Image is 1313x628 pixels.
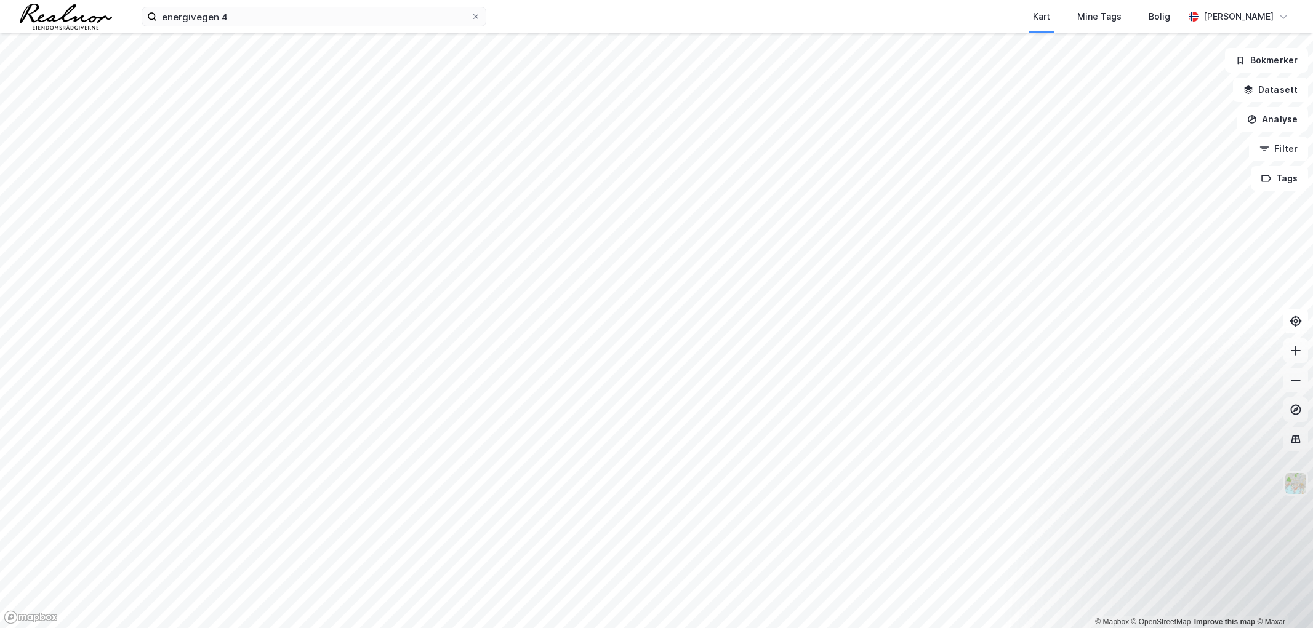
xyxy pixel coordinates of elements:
button: Analyse [1237,107,1308,132]
img: Z [1284,472,1307,495]
a: OpenStreetMap [1131,618,1191,626]
button: Bokmerker [1225,48,1308,73]
img: realnor-logo.934646d98de889bb5806.png [20,4,112,30]
button: Datasett [1233,78,1308,102]
a: Mapbox homepage [4,610,58,624]
input: Søk på adresse, matrikkel, gårdeiere, leietakere eller personer [157,7,471,26]
button: Filter [1249,137,1308,161]
button: Tags [1251,166,1308,191]
div: Kart [1033,9,1050,24]
a: Improve this map [1194,618,1255,626]
div: Bolig [1149,9,1170,24]
div: Mine Tags [1077,9,1122,24]
a: Mapbox [1095,618,1129,626]
div: [PERSON_NAME] [1203,9,1274,24]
